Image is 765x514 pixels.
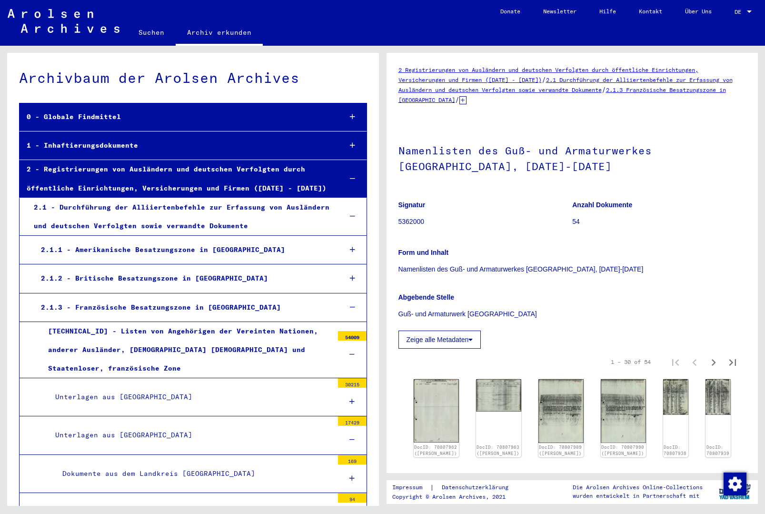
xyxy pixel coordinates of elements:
[41,322,333,378] div: [TECHNICAL_ID] - Listen von Angehörigen der Vereinten Nationen, anderer Ausländer, [DEMOGRAPHIC_D...
[34,241,334,259] div: 2.1.1 - Amerikanische Besatzungszone in [GEOGRAPHIC_DATA]
[19,67,367,89] div: Archivbaum der Arolsen Archives
[666,353,685,372] button: First page
[398,201,426,209] b: Signatur
[572,201,632,209] b: Anzahl Dokumente
[398,129,746,186] h1: Namenlisten des Guß- und Armaturwerkes [GEOGRAPHIC_DATA], [DATE]-[DATE]
[398,217,572,227] p: 5362000
[664,444,686,456] a: DocID: 70807938
[34,298,334,317] div: 2.1.3 - Französische Besatzungszone in [GEOGRAPHIC_DATA]
[601,444,644,456] a: DocID: 70807990 ([PERSON_NAME])
[34,269,334,288] div: 2.1.2 - Britische Besatzungszone in [GEOGRAPHIC_DATA]
[338,331,367,341] div: 54009
[477,444,519,456] a: DocID: 70807963 ([PERSON_NAME])
[48,426,333,444] div: Unterlagen aus [GEOGRAPHIC_DATA]
[573,492,703,500] p: wurden entwickelt in Partnerschaft mit
[398,264,746,274] p: Namenlisten des Guß- und Armaturwerkes [GEOGRAPHIC_DATA], [DATE]-[DATE]
[414,444,457,456] a: DocID: 70807962 ([PERSON_NAME])
[476,379,521,412] img: 001.jpg
[127,21,176,44] a: Suchen
[601,379,646,443] img: 001.jpg
[338,378,367,388] div: 30215
[338,455,367,464] div: 169
[455,95,459,104] span: /
[706,444,729,456] a: DocID: 70807939
[434,483,520,493] a: Datenschutzerklärung
[685,353,704,372] button: Previous page
[398,76,733,93] a: 2.1 Durchführung der Alliiertenbefehle zur Erfassung von Ausländern und deutschen Verfolgten sowi...
[338,493,367,503] div: 94
[398,309,746,319] p: Guß- und Armaturwerk [GEOGRAPHIC_DATA]
[8,9,119,33] img: Arolsen_neg.svg
[176,21,263,46] a: Archiv erkunden
[27,198,334,235] div: 2.1 - Durchführung der Alliiertenbefehle zur Erfassung von Ausländern und deutschen Verfolgten so...
[611,358,651,366] div: 1 – 30 of 54
[723,353,742,372] button: Last page
[539,444,582,456] a: DocID: 70807989 ([PERSON_NAME])
[572,217,746,227] p: 54
[538,379,584,443] img: 001.jpg
[20,160,334,197] div: 2 - Registrierungen von Ausländern und deutschen Verfolgten durch öffentliche Einrichtungen, Vers...
[542,75,546,84] span: /
[602,85,606,94] span: /
[338,416,367,426] div: 17429
[20,108,334,126] div: 0 - Globale Findmittel
[392,483,430,493] a: Impressum
[48,388,333,406] div: Unterlagen aus [GEOGRAPHIC_DATA]
[663,379,688,415] img: 001.jpg
[573,483,703,492] p: Die Arolsen Archives Online-Collections
[717,480,753,504] img: yv_logo.png
[735,9,745,15] span: DE
[398,66,698,83] a: 2 Registrierungen von Ausländern und deutschen Verfolgten durch öffentliche Einrichtungen, Versic...
[724,473,746,495] img: Zustimmung ändern
[705,379,731,415] img: 001.jpg
[55,464,333,483] div: Dokumente aus dem Landkreis [GEOGRAPHIC_DATA]
[20,136,334,155] div: 1 - Inhaftierungsdokumente
[414,379,459,443] img: 001.jpg
[392,483,520,493] div: |
[398,249,449,256] b: Form und Inhalt
[704,353,723,372] button: Next page
[723,472,746,495] div: Zustimmung ändern
[392,493,520,501] p: Copyright © Arolsen Archives, 2021
[398,293,454,301] b: Abgebende Stelle
[398,331,481,349] button: Zeige alle Metadaten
